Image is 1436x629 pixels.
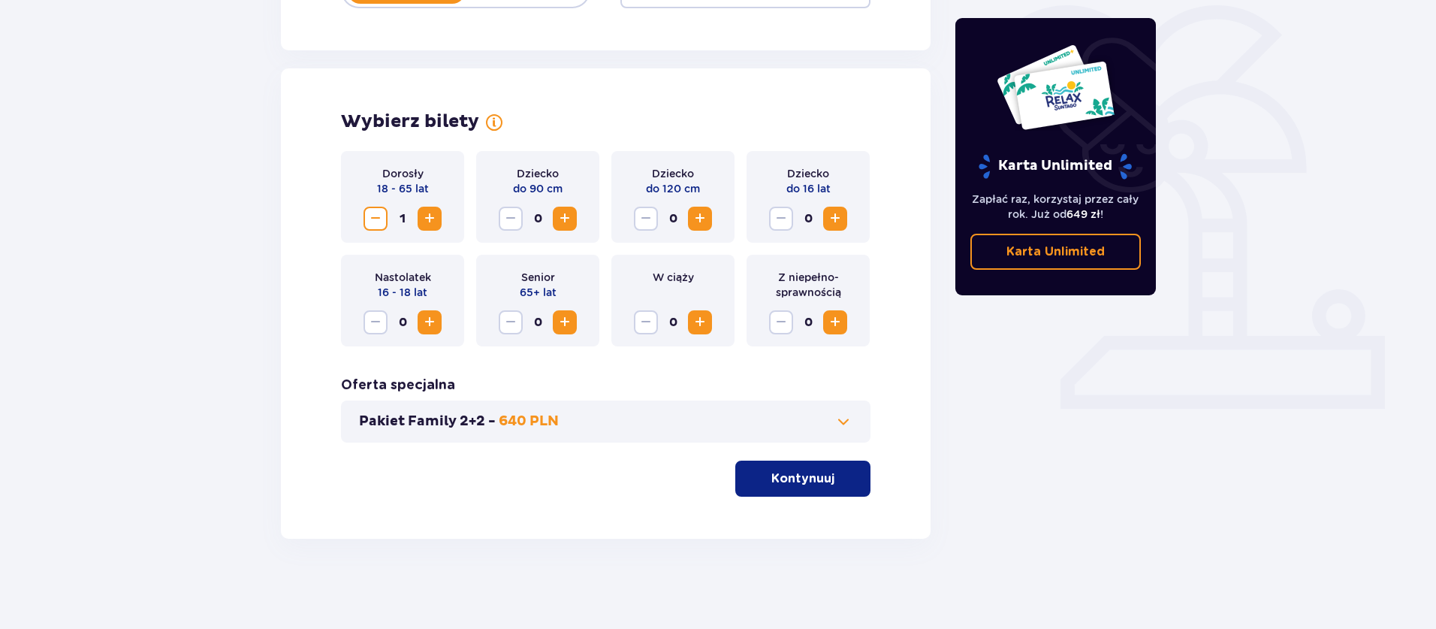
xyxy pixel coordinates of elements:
[769,310,793,334] button: Zmniejsz
[499,207,523,231] button: Zmniejsz
[823,310,847,334] button: Zwiększ
[382,166,424,181] p: Dorosły
[661,310,685,334] span: 0
[771,470,834,487] p: Kontynuuj
[970,192,1142,222] p: Zapłać raz, korzystaj przez cały rok. Już od !
[391,310,415,334] span: 0
[521,270,555,285] p: Senior
[653,270,694,285] p: W ciąży
[787,166,829,181] p: Dziecko
[970,234,1142,270] a: Karta Unlimited
[796,310,820,334] span: 0
[688,310,712,334] button: Zwiększ
[661,207,685,231] span: 0
[996,44,1115,131] img: Dwie karty całoroczne do Suntago z napisem 'UNLIMITED RELAX', na białym tle z tropikalnymi liśćmi...
[688,207,712,231] button: Zwiększ
[786,181,831,196] p: do 16 lat
[1006,243,1105,260] p: Karta Unlimited
[364,310,388,334] button: Zmniejsz
[391,207,415,231] span: 1
[634,310,658,334] button: Zmniejsz
[513,181,563,196] p: do 90 cm
[796,207,820,231] span: 0
[634,207,658,231] button: Zmniejsz
[359,413,496,431] p: Pakiet Family 2+2 -
[377,181,429,196] p: 18 - 65 lat
[517,166,559,181] p: Dziecko
[499,310,523,334] button: Zmniejsz
[341,376,455,395] h3: Oferta specjalna
[520,285,557,300] p: 65+ lat
[977,153,1133,180] p: Karta Unlimited
[526,207,550,231] span: 0
[499,413,559,431] p: 640 PLN
[526,310,550,334] span: 0
[378,285,427,300] p: 16 - 18 lat
[553,310,577,334] button: Zwiększ
[364,207,388,231] button: Zmniejsz
[646,181,700,196] p: do 120 cm
[418,207,442,231] button: Zwiększ
[359,413,852,431] button: Pakiet Family 2+2 -640 PLN
[375,270,431,285] p: Nastolatek
[1066,208,1100,220] span: 649 zł
[418,310,442,334] button: Zwiększ
[735,461,870,497] button: Kontynuuj
[652,166,694,181] p: Dziecko
[553,207,577,231] button: Zwiększ
[759,270,858,300] p: Z niepełno­sprawnością
[769,207,793,231] button: Zmniejsz
[823,207,847,231] button: Zwiększ
[341,110,479,133] h2: Wybierz bilety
